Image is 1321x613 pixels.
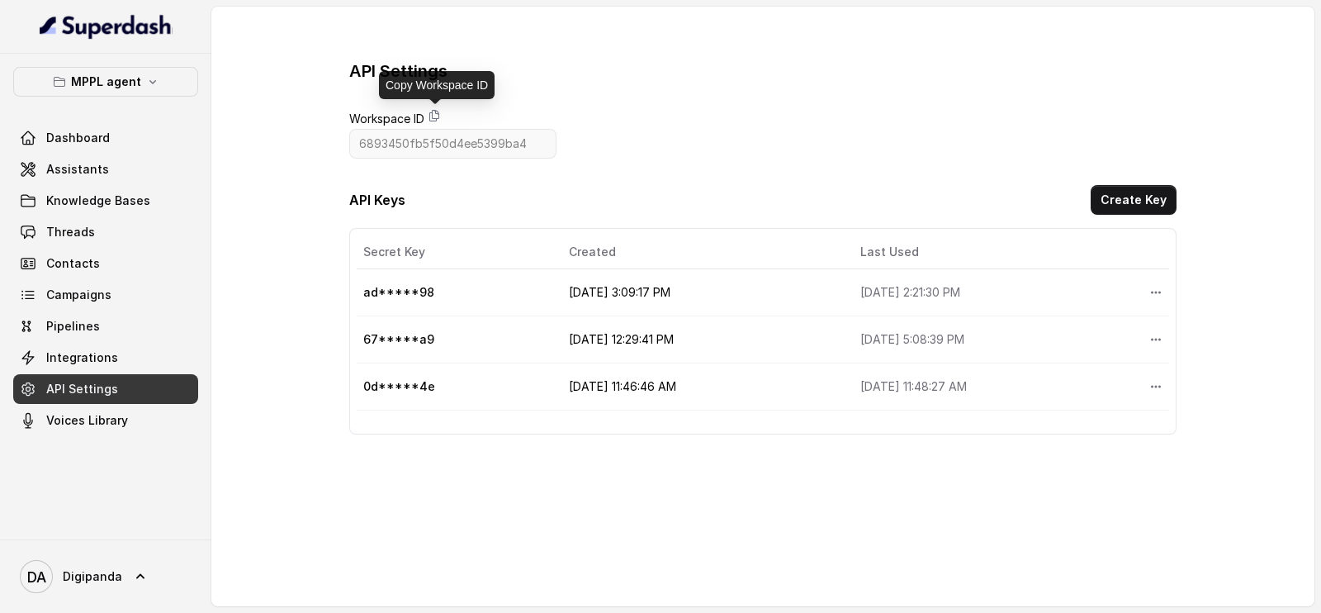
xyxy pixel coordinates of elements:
a: Voices Library [13,406,198,435]
h3: API Keys [349,190,405,210]
button: Create Key [1091,185,1177,215]
a: Pipelines [13,311,198,341]
button: More options [1141,372,1171,402]
span: Assistants [46,161,109,178]
th: Secret Key [357,235,556,269]
span: Voices Library [46,412,128,429]
button: More options [1141,325,1171,354]
a: Contacts [13,249,198,278]
a: Integrations [13,343,198,373]
th: Created [556,235,846,269]
a: Threads [13,217,198,247]
a: Knowledge Bases [13,186,198,216]
img: light.svg [40,13,173,40]
th: Last Used [847,235,1136,269]
td: [DATE] 2:21:30 PM [847,269,1136,316]
a: Assistants [13,154,198,184]
a: Campaigns [13,280,198,310]
td: [DATE] 11:48:27 AM [847,364,1136,411]
label: Workspace ID [349,109,424,129]
span: Campaigns [46,287,111,303]
a: API Settings [13,374,198,404]
td: [DATE] 12:29:41 PM [556,316,846,364]
h3: API Settings [349,59,447,83]
span: Digipanda [63,568,122,585]
button: More options [1141,278,1171,307]
span: API Settings [46,381,118,397]
a: Digipanda [13,554,198,600]
span: Contacts [46,255,100,272]
span: Dashboard [46,130,110,146]
span: Pipelines [46,318,100,335]
div: Copy Workspace ID [379,71,495,99]
span: Integrations [46,349,118,366]
span: Threads [46,224,95,240]
text: DA [27,568,46,586]
p: MPPL agent [71,72,141,92]
td: [DATE] 5:08:39 PM [847,316,1136,364]
span: Knowledge Bases [46,192,150,209]
td: [DATE] 11:46:46 AM [556,364,846,411]
button: MPPL agent [13,67,198,97]
a: Dashboard [13,123,198,153]
td: [DATE] 3:09:17 PM [556,269,846,316]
